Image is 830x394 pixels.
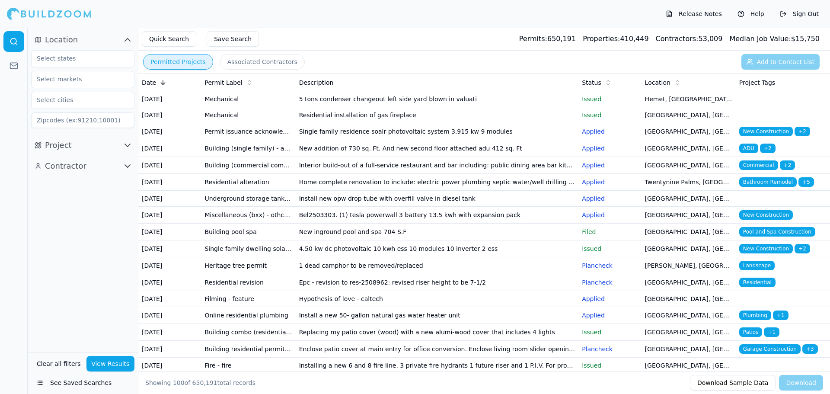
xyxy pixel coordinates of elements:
p: Plancheck [582,261,638,270]
p: Issued [582,95,638,103]
span: Project [45,139,72,151]
span: Plumbing [739,311,771,320]
span: Contractor [45,160,86,172]
td: [DATE] [138,207,201,224]
td: [GEOGRAPHIC_DATA], [GEOGRAPHIC_DATA] [642,107,736,123]
span: Patios [739,327,763,337]
td: Underground storage tank - alterations [201,191,295,207]
td: [DATE] [138,240,201,257]
span: Status [582,78,601,87]
input: Select markets [32,71,123,87]
div: $ 15,750 [729,34,820,44]
td: [GEOGRAPHIC_DATA], [GEOGRAPHIC_DATA] [642,291,736,307]
td: Residential alteration [201,174,295,191]
td: 4.50 kw dc photovoltaic 10 kwh ess 10 modules 10 inverter 2 ess [296,240,579,257]
div: 53,009 [656,34,723,44]
p: Applied [582,178,638,186]
td: Home complete renovation to include: electric power plumbing septic water/well drilling gas bathr... [296,174,579,191]
td: Building residential permit - new dwellings additions remodels carports and garages [201,341,295,358]
span: Contractors: [656,35,699,43]
button: Contractor [31,159,134,173]
p: Issued [582,111,638,119]
span: Properties: [583,35,620,43]
td: [DATE] [138,107,201,123]
span: 650,191 [192,379,217,386]
p: Applied [582,127,638,136]
span: Description [299,78,334,87]
button: Clear all filters [35,356,83,372]
td: [GEOGRAPHIC_DATA], [GEOGRAPHIC_DATA] [642,140,736,157]
p: Applied [582,144,638,153]
td: Install new opw drop tube with overfill valve in diesel tank [296,191,579,207]
td: Online residential plumbing [201,307,295,324]
span: Project Tags [739,78,775,87]
td: New inground pool and spa 704 S.F [296,224,579,240]
button: Project [31,138,134,152]
span: ADU [739,144,758,153]
td: Building (commercial commercial and mixed use) - alteration/repair [201,157,295,174]
td: Building (single family) - addition [201,140,295,157]
td: [DATE] [138,274,201,291]
p: Plancheck [582,345,638,353]
input: Zipcodes (ex:91210,10001) [31,112,134,128]
span: + 2 [795,244,810,253]
button: Sign Out [776,7,823,21]
td: Installing a new 6 and 8 fire line. 3 private fire hydrants 1 future riser and 1 P.I.V. For propo... [296,358,579,374]
button: Download Sample Data [690,375,776,391]
td: [DATE] [138,157,201,174]
span: Garage Construction [739,344,801,354]
span: Date [142,78,156,87]
span: + 1 [764,327,779,337]
td: Heritage tree permit [201,257,295,274]
button: Release Notes [661,7,726,21]
td: [GEOGRAPHIC_DATA], [GEOGRAPHIC_DATA] [642,307,736,324]
p: Filed [582,227,638,236]
td: Miscellaneous (bxx) - othcn - other construction [201,207,295,224]
p: Applied [582,161,638,170]
span: + 5 [798,177,814,187]
td: [GEOGRAPHIC_DATA], [GEOGRAPHIC_DATA] [642,157,736,174]
span: New Construction [739,244,793,253]
td: Residential revision [201,274,295,291]
td: Building combo (residential) - alteration [201,324,295,341]
td: Interior build-out of a full-service restaurant and bar including: public dining area bar kitchen... [296,157,579,174]
td: Replacing my patio cover (wood) with a new alumi-wood cover that includes 4 lights [296,324,579,341]
td: Bel2503303. (1) tesla powerwall 3 battery 13.5 kwh with expansion pack [296,207,579,224]
td: Fire - fire [201,358,295,374]
span: 100 [173,379,185,386]
span: Residential [739,278,776,287]
td: [GEOGRAPHIC_DATA], [GEOGRAPHIC_DATA] [642,324,736,341]
p: Plancheck [582,278,638,287]
td: New addition of 730 sq. Ft. And new second floor attached adu 412 sq. Ft [296,140,579,157]
div: 410,449 [583,34,648,44]
td: [GEOGRAPHIC_DATA], [GEOGRAPHIC_DATA] [642,358,736,374]
p: Applied [582,311,638,320]
td: [DATE] [138,174,201,191]
button: Quick Search [142,31,196,47]
span: Location [645,78,670,87]
span: + 2 [760,144,776,153]
td: 5 tons condenser changeout left side yard blown in valuati [296,91,579,107]
span: + 1 [773,311,788,320]
td: [GEOGRAPHIC_DATA], [GEOGRAPHIC_DATA] [642,240,736,257]
span: Permits: [519,35,547,43]
button: See Saved Searches [31,375,134,391]
td: Mechanical [201,107,295,123]
button: Permitted Projects [143,54,213,70]
p: Issued [582,361,638,370]
td: [GEOGRAPHIC_DATA], [GEOGRAPHIC_DATA] [642,341,736,358]
td: [DATE] [138,341,201,358]
button: Save Search [207,31,259,47]
td: [DATE] [138,257,201,274]
button: View Results [86,356,135,372]
span: Permit Label [204,78,242,87]
td: Building pool spa [201,224,295,240]
td: [GEOGRAPHIC_DATA], [GEOGRAPHIC_DATA] [642,207,736,224]
td: [GEOGRAPHIC_DATA], [GEOGRAPHIC_DATA] [642,191,736,207]
td: Epc - revision to res-2508962: revised riser height to be 7-1/2 [296,274,579,291]
span: New Construction [739,127,793,136]
td: [DATE] [138,123,201,140]
span: Median Job Value: [729,35,791,43]
td: Permit issuance acknowledgement - contractor [201,123,295,140]
td: [GEOGRAPHIC_DATA], [GEOGRAPHIC_DATA] [642,224,736,240]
